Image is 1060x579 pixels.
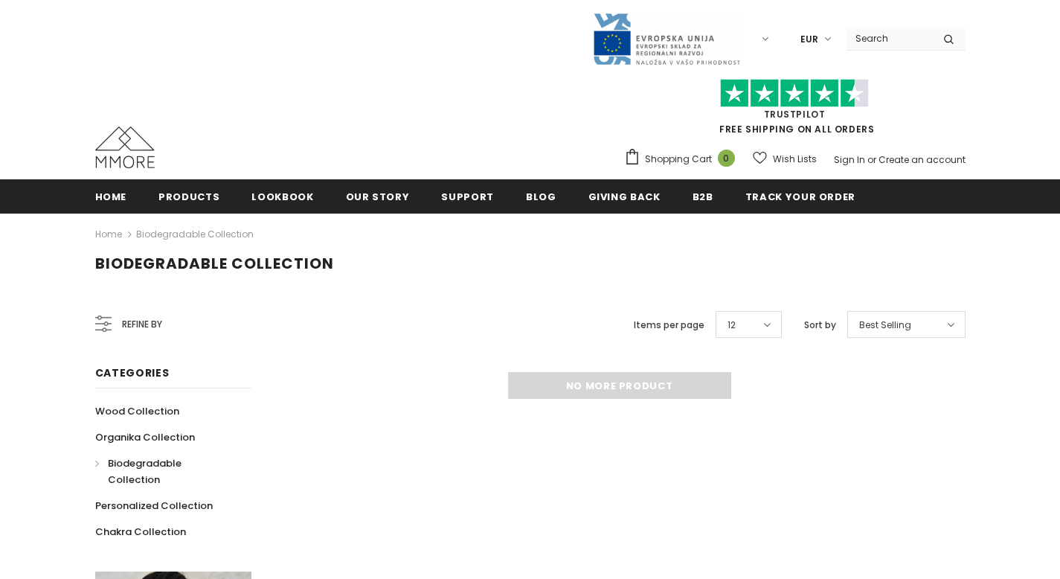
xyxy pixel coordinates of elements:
[834,153,865,166] a: Sign In
[804,318,836,333] label: Sort by
[95,430,195,444] span: Organika Collection
[95,398,179,424] a: Wood Collection
[158,179,219,213] a: Products
[136,228,254,240] a: Biodegradable Collection
[592,12,741,66] img: Javni Razpis
[718,150,735,167] span: 0
[251,179,313,213] a: Lookbook
[592,32,741,45] a: Javni Razpis
[95,404,179,418] span: Wood Collection
[95,253,334,274] span: Biodegradable Collection
[441,190,494,204] span: support
[693,190,713,204] span: B2B
[764,108,826,121] a: Trustpilot
[95,365,170,380] span: Categories
[645,152,712,167] span: Shopping Cart
[867,153,876,166] span: or
[95,424,195,450] a: Organika Collection
[95,499,213,513] span: Personalized Collection
[773,152,817,167] span: Wish Lists
[745,179,855,213] a: Track your order
[251,190,313,204] span: Lookbook
[95,127,155,168] img: MMORE Cases
[878,153,966,166] a: Create an account
[847,28,932,49] input: Search Site
[624,148,742,170] a: Shopping Cart 0
[588,179,661,213] a: Giving back
[95,225,122,243] a: Home
[95,525,186,539] span: Chakra Collection
[624,86,966,135] span: FREE SHIPPING ON ALL ORDERS
[859,318,911,333] span: Best Selling
[158,190,219,204] span: Products
[720,79,869,108] img: Trust Pilot Stars
[588,190,661,204] span: Giving back
[745,190,855,204] span: Track your order
[800,32,818,47] span: EUR
[346,190,410,204] span: Our Story
[95,179,127,213] a: Home
[441,179,494,213] a: support
[526,190,556,204] span: Blog
[95,519,186,545] a: Chakra Collection
[634,318,704,333] label: Items per page
[122,316,162,333] span: Refine by
[693,179,713,213] a: B2B
[108,456,182,487] span: Biodegradable Collection
[346,179,410,213] a: Our Story
[95,493,213,519] a: Personalized Collection
[526,179,556,213] a: Blog
[753,146,817,172] a: Wish Lists
[95,190,127,204] span: Home
[95,450,235,493] a: Biodegradable Collection
[727,318,736,333] span: 12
